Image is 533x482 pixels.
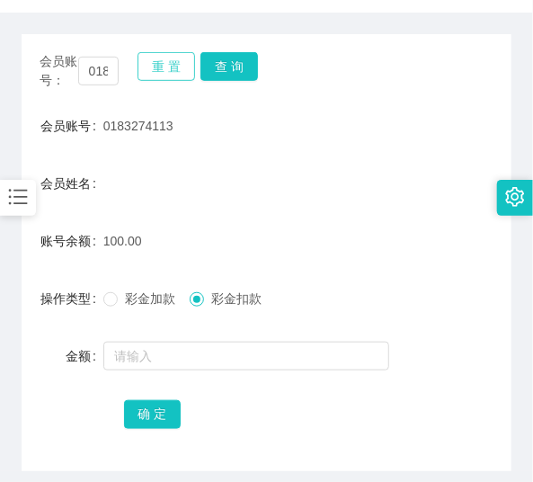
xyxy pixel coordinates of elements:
label: 账号余额 [40,234,103,248]
label: 操作类型 [40,291,103,306]
label: 会员姓名 [40,176,103,191]
span: 彩金加款 [118,291,182,306]
span: 100.00 [103,234,142,248]
i: 图标: bars [6,185,30,209]
span: 0183274113 [103,119,173,133]
label: 会员账号 [40,119,103,133]
button: 重 置 [138,52,195,81]
button: 查 询 [200,52,258,81]
span: 彩金扣款 [204,291,269,306]
span: 会员账号： [40,52,78,90]
button: 确 定 [124,400,182,429]
label: 金额 [66,349,103,363]
input: 会员账号 [78,57,119,85]
input: 请输入 [103,342,389,370]
i: 图标: setting [505,187,525,207]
